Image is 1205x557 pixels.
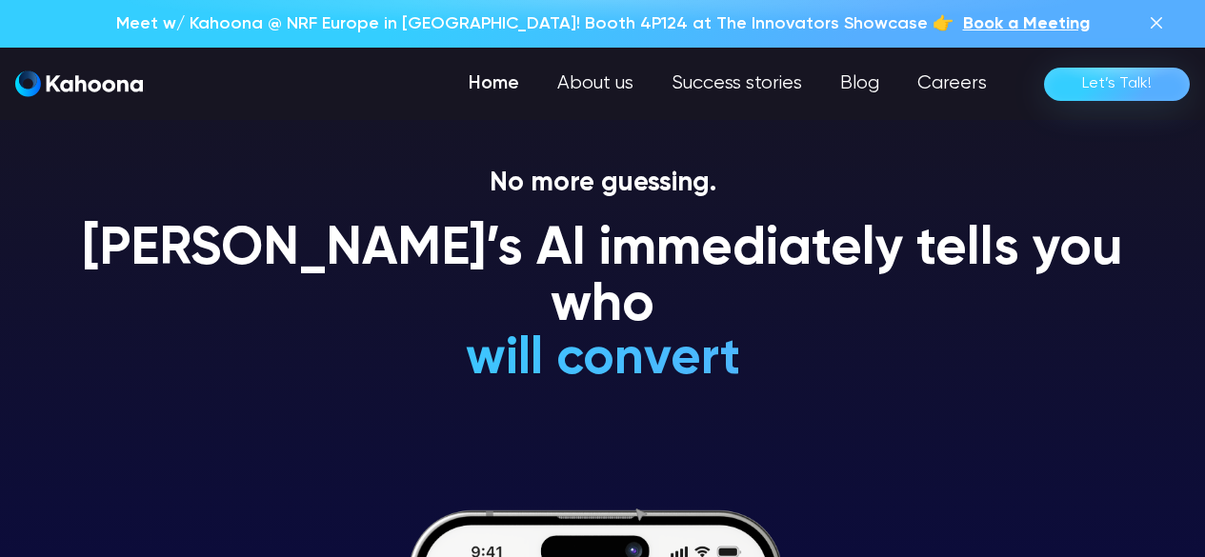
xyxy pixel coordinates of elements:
img: Kahoona logo white [15,70,143,97]
a: Book a Meeting [963,11,1090,36]
p: Meet w/ Kahoona @ NRF Europe in [GEOGRAPHIC_DATA]! Booth 4P124 at The Innovators Showcase 👉 [116,11,954,36]
a: Careers [898,65,1006,103]
h1: will convert [322,331,883,388]
a: home [15,70,143,98]
div: Let’s Talk! [1082,69,1152,99]
a: Success stories [653,65,821,103]
p: No more guessing. [60,168,1145,200]
span: Book a Meeting [963,15,1090,32]
a: Let’s Talk! [1044,68,1190,101]
h1: [PERSON_NAME]’s AI immediately tells you who [60,222,1145,335]
a: About us [538,65,653,103]
a: Blog [821,65,898,103]
a: Home [450,65,538,103]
